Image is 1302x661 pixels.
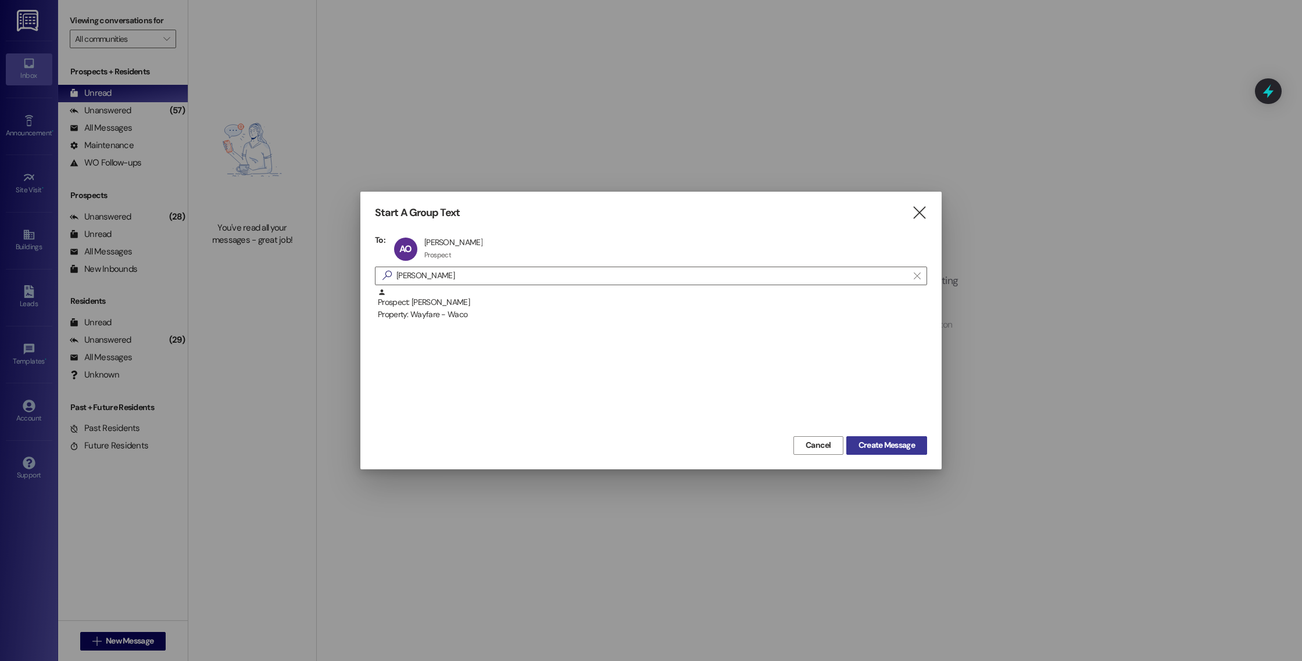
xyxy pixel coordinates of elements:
input: Search for any contact or apartment [396,268,908,284]
i:  [911,207,927,219]
div: Property: Wayfare - Waco [378,308,927,321]
i:  [914,271,920,281]
h3: To: [375,235,385,245]
span: Create Message [859,439,915,451]
div: Prospect [424,250,451,260]
div: Prospect: [PERSON_NAME] [378,288,927,321]
div: [PERSON_NAME] [424,237,482,247]
div: Prospect: [PERSON_NAME]Property: Wayfare - Waco [375,288,927,317]
button: Clear text [908,267,927,285]
h3: Start A Group Text [375,206,460,220]
i:  [378,270,396,282]
span: Cancel [806,439,831,451]
span: AO [399,243,412,255]
button: Create Message [846,436,927,455]
button: Cancel [793,436,843,455]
